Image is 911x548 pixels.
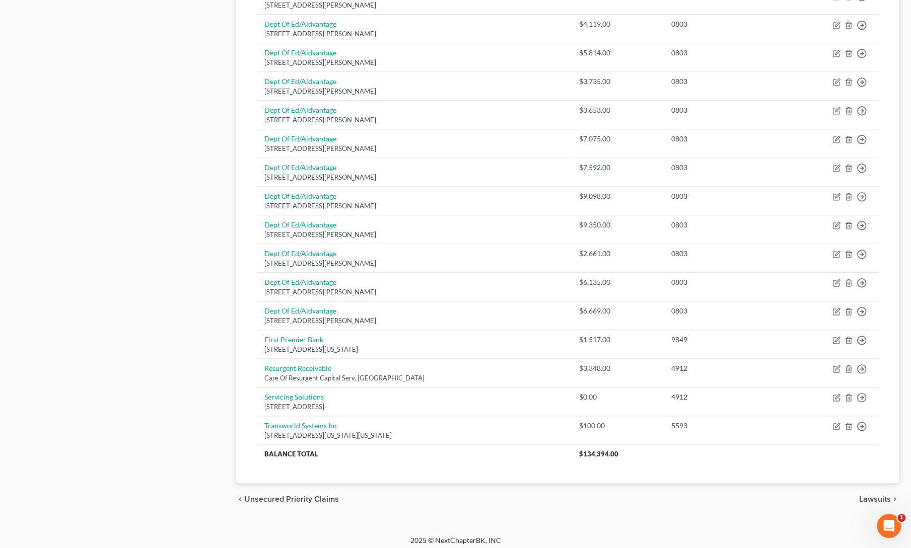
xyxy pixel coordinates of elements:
div: 0803 [671,105,774,115]
div: 0803 [671,306,774,316]
div: [STREET_ADDRESS][US_STATE] [264,345,563,354]
div: Care Of Resurgent Capital Serv, [GEOGRAPHIC_DATA] [264,373,563,383]
div: 0803 [671,134,774,144]
div: 0803 [671,163,774,173]
div: $7,592.00 [579,163,655,173]
div: $3,653.00 [579,105,655,115]
div: [STREET_ADDRESS] [264,402,563,412]
div: $100.00 [579,421,655,431]
a: Dept Of Ed/Aidvantage [264,278,336,286]
a: Servicing Solutions [264,393,324,401]
a: Dept Of Ed/Aidvantage [264,163,336,172]
a: First Premier Bank [264,335,323,344]
a: Dept Of Ed/Aidvantage [264,306,336,315]
div: 5593 [671,421,774,431]
div: $5,814.00 [579,48,655,58]
div: [STREET_ADDRESS][PERSON_NAME] [264,87,563,96]
div: 4912 [671,363,774,373]
a: Dept Of Ed/Aidvantage [264,20,336,28]
div: $2,661.00 [579,249,655,259]
a: Dept Of Ed/Aidvantage [264,192,336,200]
div: 0803 [671,220,774,230]
div: [STREET_ADDRESS][PERSON_NAME] [264,287,563,297]
a: Dept Of Ed/Aidvantage [264,134,336,143]
div: $6,669.00 [579,306,655,316]
button: Lawsuits chevron_right [859,495,899,503]
a: Dept Of Ed/Aidvantage [264,249,336,258]
div: [STREET_ADDRESS][PERSON_NAME] [264,1,563,10]
iframe: Intercom live chat [877,514,901,538]
div: 9849 [671,335,774,345]
div: [STREET_ADDRESS][PERSON_NAME] [264,173,563,182]
div: 0803 [671,277,774,287]
span: 1 [897,514,905,522]
a: Resurgent Receivable [264,364,331,372]
div: $9,350.00 [579,220,655,230]
div: 0803 [671,19,774,29]
div: $0.00 [579,392,655,402]
span: Lawsuits [859,495,891,503]
a: Dept Of Ed/Aidvantage [264,106,336,114]
div: [STREET_ADDRESS][US_STATE][US_STATE] [264,431,563,440]
span: $134,394.00 [579,450,618,458]
div: [STREET_ADDRESS][PERSON_NAME] [264,316,563,326]
a: Dept Of Ed/Aidvantage [264,220,336,229]
div: $3,348.00 [579,363,655,373]
div: $9,098.00 [579,191,655,201]
th: Balance Total [256,444,571,462]
i: chevron_right [891,495,899,503]
div: [STREET_ADDRESS][PERSON_NAME] [264,201,563,211]
div: [STREET_ADDRESS][PERSON_NAME] [264,259,563,268]
div: $6,135.00 [579,277,655,287]
div: [STREET_ADDRESS][PERSON_NAME] [264,115,563,125]
div: $7,075.00 [579,134,655,144]
div: [STREET_ADDRESS][PERSON_NAME] [264,230,563,240]
div: 0803 [671,249,774,259]
a: Dept Of Ed/Aidvantage [264,77,336,86]
a: Dept Of Ed/Aidvantage [264,48,336,57]
div: $1,517.00 [579,335,655,345]
div: 0803 [671,48,774,58]
span: Unsecured Priority Claims [244,495,339,503]
button: chevron_left Unsecured Priority Claims [236,495,339,503]
div: [STREET_ADDRESS][PERSON_NAME] [264,29,563,39]
div: 0803 [671,191,774,201]
a: Transworld Systems Inc [264,421,338,430]
div: 4912 [671,392,774,402]
div: 0803 [671,76,774,87]
div: [STREET_ADDRESS][PERSON_NAME] [264,58,563,67]
div: $4,119.00 [579,19,655,29]
div: $3,735.00 [579,76,655,87]
div: [STREET_ADDRESS][PERSON_NAME] [264,144,563,153]
i: chevron_left [236,495,244,503]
